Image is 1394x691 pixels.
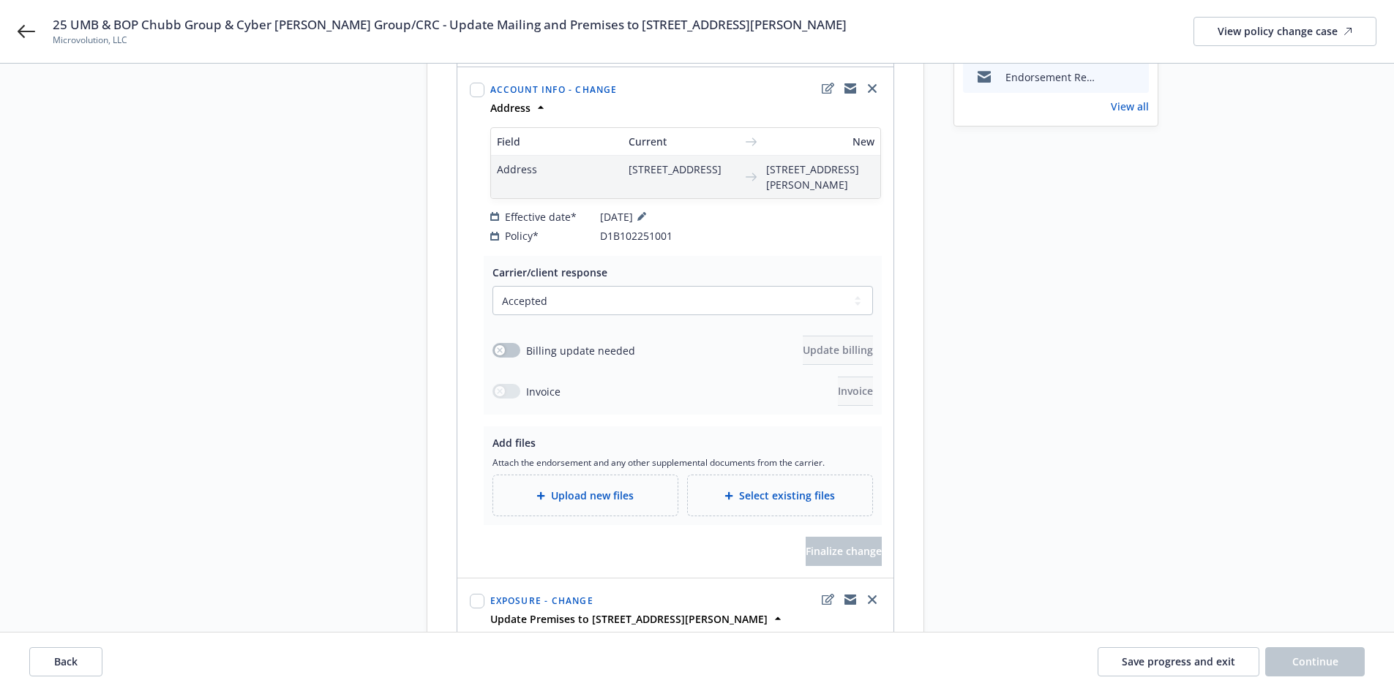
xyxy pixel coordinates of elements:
[490,101,531,115] strong: Address
[600,228,672,243] span: D1B102251001
[492,456,873,469] span: Attach the endorsement and any other supplemental documents from the carrier.
[629,162,737,177] span: [STREET_ADDRESS]
[803,343,873,357] span: Update billing
[526,384,561,399] span: Invoice
[838,377,873,406] button: Invoice
[505,630,561,645] span: Description
[1005,69,1101,85] div: Endorsement Request - Microvolution, LLC - D1B102251001
[1292,654,1338,668] span: Continue
[551,488,634,503] span: Upload new files
[1106,69,1118,85] button: download file
[842,591,859,608] a: copyLogging
[863,80,881,97] a: close
[1218,18,1352,45] div: View policy change case
[600,208,651,225] span: [DATE]
[497,134,629,149] span: Field
[687,475,873,516] div: Select existing files
[29,647,102,676] button: Back
[766,162,874,192] span: [STREET_ADDRESS][PERSON_NAME]
[842,80,859,97] a: copyLogging
[53,34,847,47] span: Microvolution, LLC
[497,162,617,177] span: Address
[505,209,577,224] span: Effective date*
[492,265,607,279] span: Carrier/client response
[863,591,881,608] a: close
[505,228,539,243] span: Policy*
[803,336,873,365] button: Update billing
[526,343,635,358] span: Billing update needed
[53,16,847,34] span: 25 UMB & BOP Chubb Group & Cyber [PERSON_NAME] Group/CRC - Update Mailing and Premises to [STREET...
[806,537,882,566] span: Finalize change
[492,475,678,516] div: Upload new files
[806,544,882,558] span: Finalize change
[1111,99,1149,114] a: View all
[820,80,837,97] a: edit
[820,591,837,608] a: edit
[1098,647,1259,676] button: Save progress and exit
[1130,69,1143,85] button: preview file
[1193,17,1376,46] a: View policy change case
[490,83,618,96] span: Account info - Change
[490,594,593,607] span: Exposure - Change
[492,436,536,450] span: Add files
[490,612,768,626] strong: Update Premises to [STREET_ADDRESS][PERSON_NAME]
[629,134,737,149] span: Current
[766,134,874,149] span: New
[739,488,835,503] span: Select existing files
[838,384,873,398] span: Invoice
[1122,654,1235,668] span: Save progress and exit
[54,654,78,668] span: Back
[1265,647,1365,676] button: Continue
